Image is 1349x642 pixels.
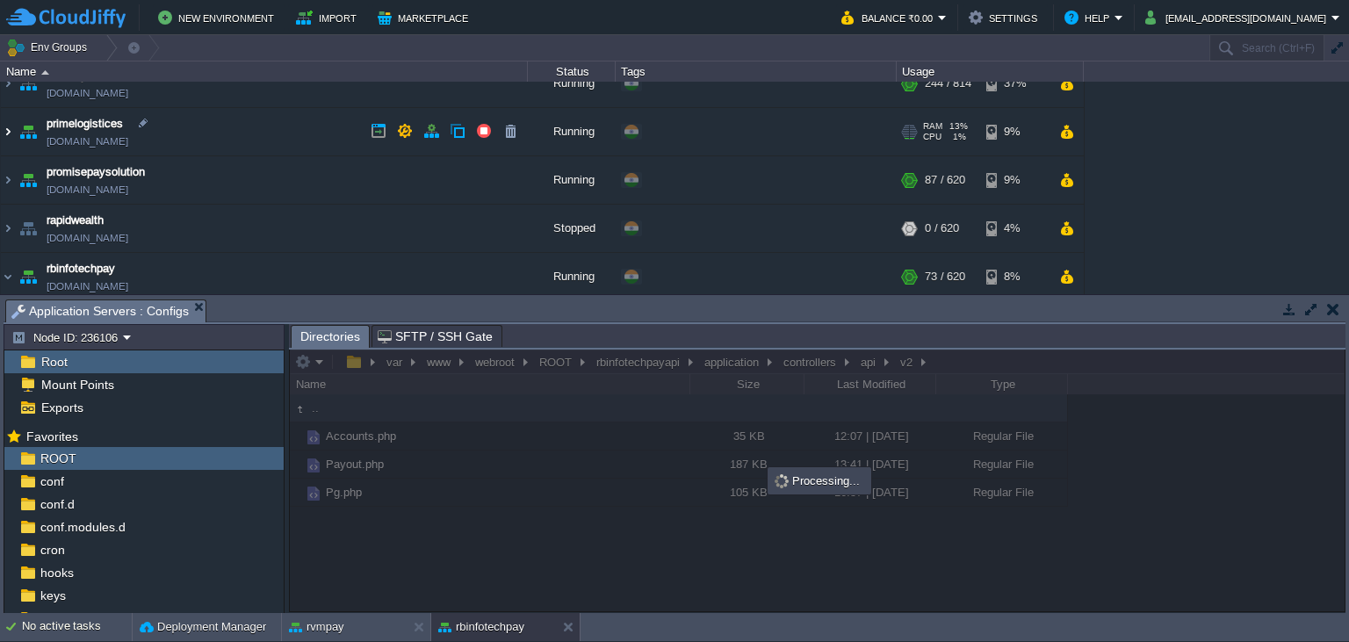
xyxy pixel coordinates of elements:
[923,132,941,142] span: CPU
[528,205,616,252] div: Stopped
[37,451,79,466] a: ROOT
[1,205,15,252] img: AMDAwAAAACH5BAEAAAAALAAAAAABAAEAAAICRAEAOw==
[438,618,524,636] button: rbinfotechpay
[529,61,615,82] div: Status
[949,132,966,142] span: 1%
[140,618,266,636] button: Deployment Manager
[22,613,132,641] div: No active tasks
[949,121,968,132] span: 13%
[47,163,145,181] a: promisepaysolution
[16,108,40,155] img: AMDAwAAAACH5BAEAAAAALAAAAAABAAEAAAICRAEAOw==
[16,253,40,300] img: AMDAwAAAACH5BAEAAAAALAAAAAABAAEAAAICRAEAOw==
[16,205,40,252] img: AMDAwAAAACH5BAEAAAAALAAAAAABAAEAAAICRAEAOw==
[6,35,93,60] button: Env Groups
[37,565,76,581] a: hooks
[37,588,69,603] a: keys
[37,610,120,626] a: modsecurity.d
[378,7,473,28] button: Marketplace
[38,400,86,415] a: Exports
[528,156,616,204] div: Running
[23,429,81,444] a: Favorites
[925,253,965,300] div: 73 / 620
[47,229,128,247] a: [DOMAIN_NAME]
[378,326,493,347] span: SFTP / SSH Gate
[986,108,1043,155] div: 9%
[296,7,362,28] button: Import
[47,115,123,133] a: primelogistices
[528,253,616,300] div: Running
[47,84,128,102] a: [DOMAIN_NAME]
[925,60,971,107] div: 244 / 814
[16,156,40,204] img: AMDAwAAAACH5BAEAAAAALAAAAAABAAEAAAICRAEAOw==
[1,253,15,300] img: AMDAwAAAACH5BAEAAAAALAAAAAABAAEAAAICRAEAOw==
[528,108,616,155] div: Running
[1064,7,1115,28] button: Help
[23,429,81,444] span: Favorites
[300,326,360,348] span: Directories
[47,181,128,198] a: [DOMAIN_NAME]
[37,473,67,489] a: conf
[925,156,965,204] div: 87 / 620
[289,618,344,636] button: rvmpay
[617,61,896,82] div: Tags
[969,7,1042,28] button: Settings
[38,377,117,393] a: Mount Points
[841,7,938,28] button: Balance ₹0.00
[986,253,1043,300] div: 8%
[41,70,49,75] img: AMDAwAAAACH5BAEAAAAALAAAAAABAAEAAAICRAEAOw==
[47,260,115,278] a: rbinfotechpay
[11,329,123,345] button: Node ID: 236106
[986,156,1043,204] div: 9%
[47,133,128,150] a: [DOMAIN_NAME]
[1,108,15,155] img: AMDAwAAAACH5BAEAAAAALAAAAAABAAEAAAICRAEAOw==
[923,121,942,132] span: RAM
[986,60,1043,107] div: 37%
[16,60,40,107] img: AMDAwAAAACH5BAEAAAAALAAAAAABAAEAAAICRAEAOw==
[769,469,869,493] div: Processing...
[6,7,126,29] img: CloudJiffy
[38,354,70,370] a: Root
[528,60,616,107] div: Running
[37,519,128,535] a: conf.modules.d
[986,205,1043,252] div: 4%
[37,496,77,512] a: conf.d
[47,212,104,229] a: rapidwealth
[898,61,1083,82] div: Usage
[2,61,527,82] div: Name
[1,156,15,204] img: AMDAwAAAACH5BAEAAAAALAAAAAABAAEAAAICRAEAOw==
[47,278,128,295] a: [DOMAIN_NAME]
[1145,7,1331,28] button: [EMAIL_ADDRESS][DOMAIN_NAME]
[1,60,15,107] img: AMDAwAAAACH5BAEAAAAALAAAAAABAAEAAAICRAEAOw==
[37,542,68,558] a: cron
[158,7,279,28] button: New Environment
[11,300,189,322] span: Application Servers : Configs
[925,205,959,252] div: 0 / 620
